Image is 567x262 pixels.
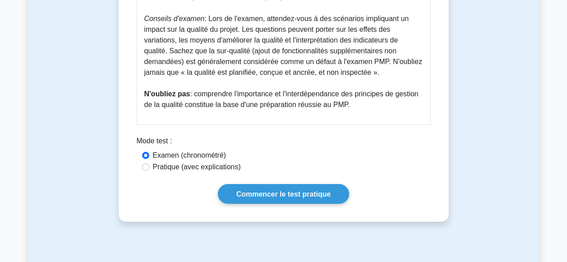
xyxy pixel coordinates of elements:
font: Commencer le test pratique [236,190,331,198]
font: : comprendre l'importance et l'interdépendance des principes de gestion de la qualité constitue l... [144,90,419,108]
font: Pratique (avec explications) [153,163,241,171]
a: Commencer le test pratique [218,184,349,203]
font: Mode test : [137,137,172,145]
font: Examen (chronométré) [153,151,226,159]
font: Conseils d'examen [144,15,205,22]
font: N'oubliez pas [144,90,190,98]
font: : Lors de l'examen, attendez-vous à des scénarios impliquant un impact sur la qualité du projet. ... [144,15,422,76]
